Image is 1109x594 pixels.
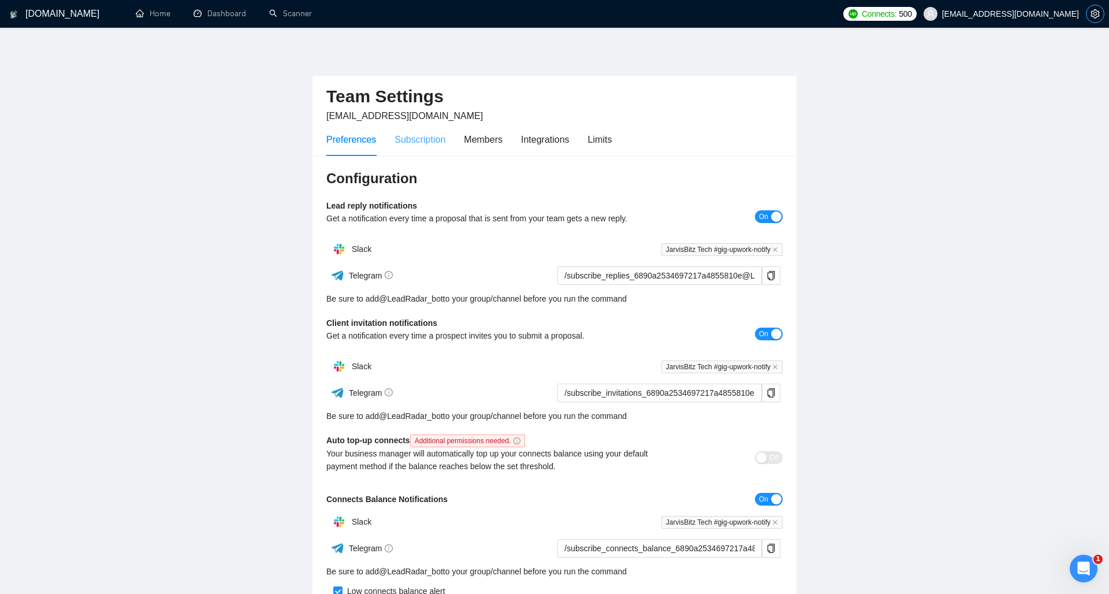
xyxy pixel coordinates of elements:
img: upwork-logo.png [849,9,858,18]
span: info-circle [385,271,393,279]
div: Preferences [326,132,376,147]
a: setting [1086,9,1104,18]
span: JarvisBitz Tech #gig-upwork-notify [661,243,783,256]
img: ww3wtPAAAAAElFTkSuQmCC [330,385,345,400]
div: Be sure to add to your group/channel before you run the command [326,292,783,305]
span: copy [762,544,780,553]
div: Subscription [395,132,445,147]
div: Get a notification every time a prospect invites you to submit a proposal. [326,329,669,342]
div: Integrations [521,132,570,147]
span: Telegram [349,544,393,553]
div: Limits [588,132,612,147]
span: Telegram [349,388,393,398]
span: JarvisBitz Tech #gig-upwork-notify [661,361,783,373]
span: On [759,210,768,223]
span: close [772,519,778,525]
span: setting [1086,9,1104,18]
span: close [772,364,778,370]
img: hpQkSZIkSZIkSZIkSZIkSZIkSZIkSZIkSZIkSZIkSZIkSZIkSZIkSZIkSZIkSZIkSZIkSZIkSZIkSZIkSZIkSZIkSZIkSZIkS... [328,237,351,261]
span: info-circle [513,437,520,444]
button: setting [1086,5,1104,23]
div: Be sure to add to your group/channel before you run the command [326,410,783,422]
h3: Configuration [326,169,783,188]
button: copy [762,266,780,285]
span: On [759,493,768,506]
iframe: Intercom live chat [1070,555,1097,582]
span: 1 [1093,555,1103,564]
button: copy [762,384,780,402]
b: Lead reply notifications [326,201,417,210]
span: close [772,247,778,253]
img: ww3wtPAAAAAElFTkSuQmCC [330,268,345,283]
b: Connects Balance Notifications [326,495,448,504]
span: Slack [352,244,371,254]
span: Connects: [862,8,896,20]
div: Members [464,132,503,147]
a: @LeadRadar_bot [379,410,443,422]
span: info-circle [385,544,393,552]
span: Off [769,451,779,464]
span: Additional permissions needed. [410,435,526,447]
a: searchScanner [269,9,312,18]
a: homeHome [136,9,170,18]
b: Auto top-up connects [326,436,530,445]
span: On [759,328,768,340]
img: logo [10,5,18,24]
h2: Team Settings [326,85,783,109]
img: hpQkSZIkSZIkSZIkSZIkSZIkSZIkSZIkSZIkSZIkSZIkSZIkSZIkSZIkSZIkSZIkSZIkSZIkSZIkSZIkSZIkSZIkSZIkSZIkS... [328,355,351,378]
span: [EMAIL_ADDRESS][DOMAIN_NAME] [326,111,483,121]
b: Client invitation notifications [326,318,437,328]
span: copy [762,388,780,398]
span: info-circle [385,388,393,396]
span: JarvisBitz Tech #gig-upwork-notify [661,516,783,529]
a: dashboardDashboard [193,9,246,18]
span: Slack [352,517,371,526]
div: Be sure to add to your group/channel before you run the command [326,565,783,578]
a: @LeadRadar_bot [379,565,443,578]
img: ww3wtPAAAAAElFTkSuQmCC [330,541,345,555]
div: Your business manager will automatically top up your connects balance using your default payment ... [326,447,669,473]
a: @LeadRadar_bot [379,292,443,305]
button: copy [762,539,780,558]
span: 500 [899,8,911,20]
img: hpQkSZIkSZIkSZIkSZIkSZIkSZIkSZIkSZIkSZIkSZIkSZIkSZIkSZIkSZIkSZIkSZIkSZIkSZIkSZIkSZIkSZIkSZIkSZIkS... [328,510,351,533]
span: copy [762,271,780,280]
div: Get a notification every time a proposal that is sent from your team gets a new reply. [326,212,669,225]
span: Telegram [349,271,393,280]
span: Slack [352,362,371,371]
span: user [926,10,935,18]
